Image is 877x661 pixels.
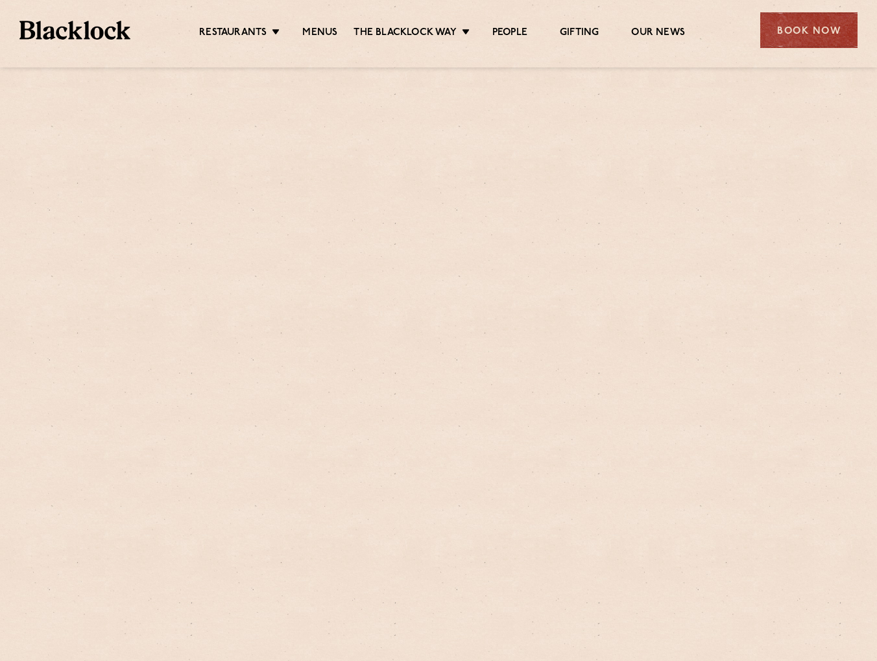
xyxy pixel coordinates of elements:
a: People [492,27,527,41]
a: Menus [302,27,337,41]
a: Our News [631,27,685,41]
a: The Blacklock Way [354,27,456,41]
a: Restaurants [199,27,267,41]
a: Gifting [560,27,599,41]
img: BL_Textured_Logo-footer-cropped.svg [19,21,130,40]
div: Book Now [760,12,858,48]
